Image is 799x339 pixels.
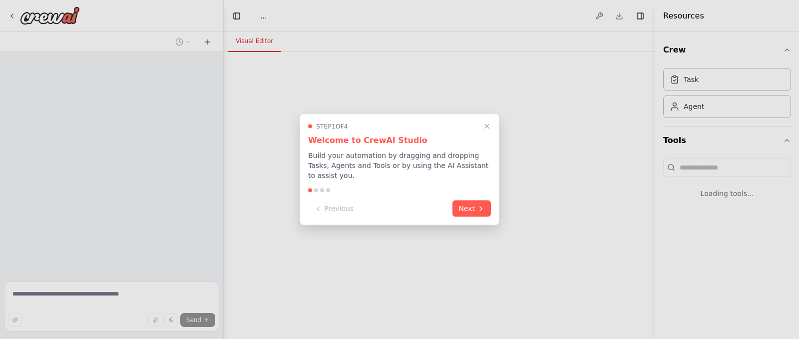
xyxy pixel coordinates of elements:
[308,134,491,146] h3: Welcome to CrewAI Studio
[452,200,491,217] button: Next
[316,122,348,130] span: Step 1 of 4
[308,150,491,180] p: Build your automation by dragging and dropping Tasks, Agents and Tools or by using the AI Assista...
[230,9,244,23] button: Hide left sidebar
[481,120,493,132] button: Close walkthrough
[308,200,360,217] button: Previous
